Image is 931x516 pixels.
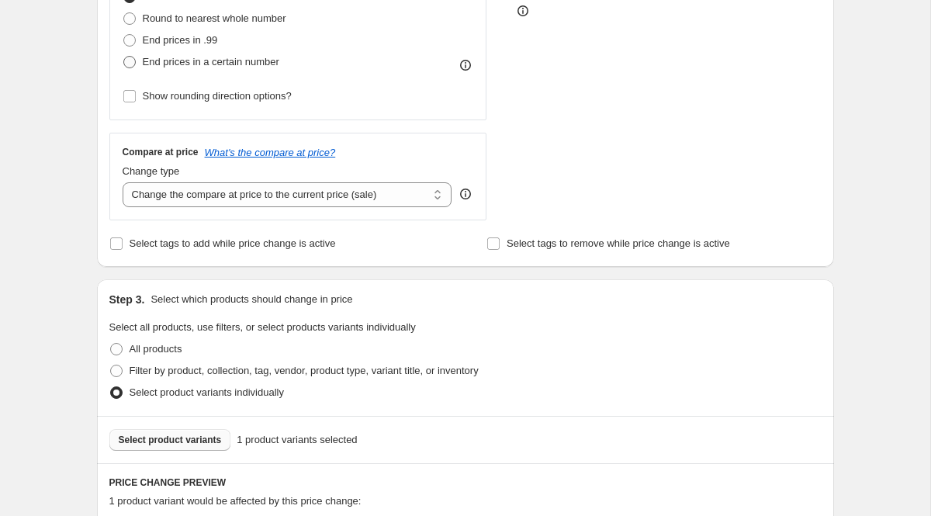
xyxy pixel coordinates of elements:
span: Round to nearest whole number [143,12,286,24]
span: Select tags to remove while price change is active [507,237,730,249]
h6: PRICE CHANGE PREVIEW [109,476,822,489]
button: What's the compare at price? [205,147,336,158]
h3: Compare at price [123,146,199,158]
span: Select tags to add while price change is active [130,237,336,249]
span: Select product variants individually [130,386,284,398]
span: End prices in .99 [143,34,218,46]
div: help [458,186,473,202]
span: End prices in a certain number [143,56,279,68]
span: Select product variants [119,434,222,446]
span: 1 product variant would be affected by this price change: [109,495,362,507]
h2: Step 3. [109,292,145,307]
span: All products [130,343,182,355]
span: Show rounding direction options? [143,90,292,102]
span: Change type [123,165,180,177]
span: 1 product variants selected [237,432,357,448]
p: Select which products should change in price [151,292,352,307]
span: Filter by product, collection, tag, vendor, product type, variant title, or inventory [130,365,479,376]
button: Select product variants [109,429,231,451]
span: Select all products, use filters, or select products variants individually [109,321,416,333]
